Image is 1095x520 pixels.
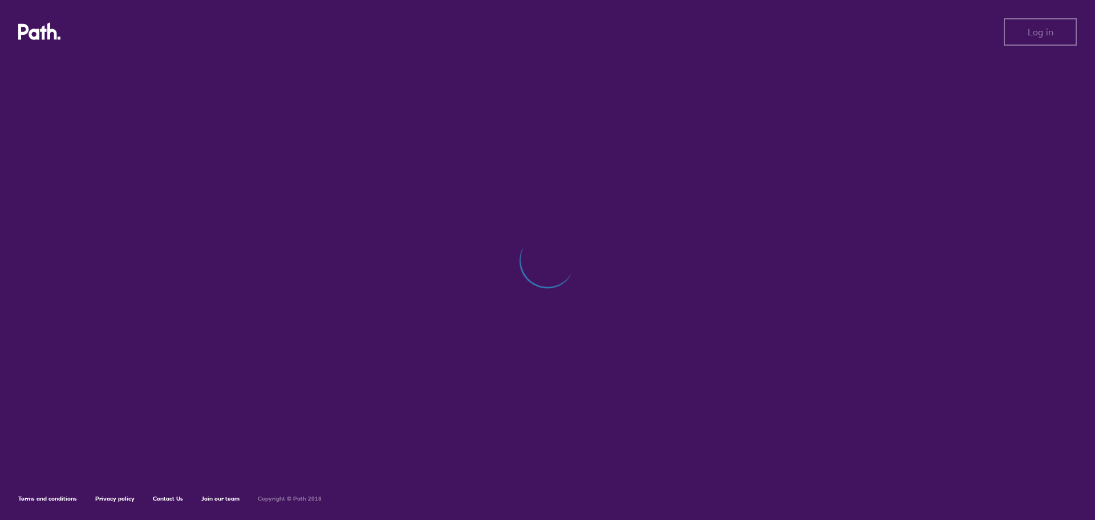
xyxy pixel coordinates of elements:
[201,495,240,502] a: Join our team
[258,495,322,502] h6: Copyright © Path 2018
[153,495,183,502] a: Contact Us
[1028,27,1053,37] span: Log in
[1004,18,1077,46] button: Log in
[18,495,77,502] a: Terms and conditions
[95,495,135,502] a: Privacy policy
